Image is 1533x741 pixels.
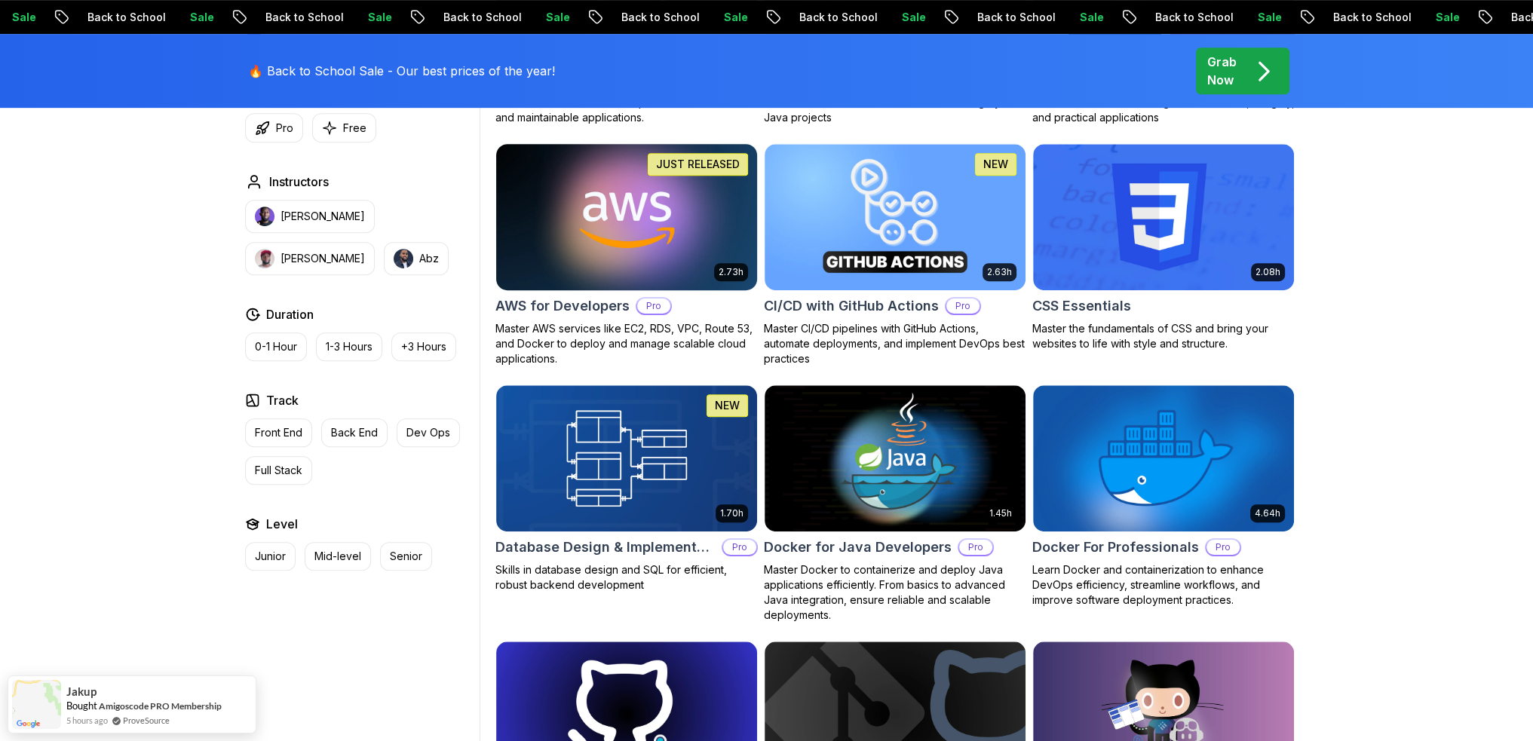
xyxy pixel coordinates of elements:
[765,385,1026,531] img: Docker for Java Developers card
[1032,537,1199,558] h2: Docker For Professionals
[255,425,302,440] p: Front End
[1033,144,1294,290] img: CSS Essentials card
[245,542,296,571] button: Junior
[715,398,740,413] p: NEW
[397,418,460,447] button: Dev Ops
[255,549,286,564] p: Junior
[495,384,758,592] a: Database Design & Implementation card1.70hNEWDatabase Design & ImplementationProSkills in databas...
[1255,507,1280,519] p: 4.64h
[66,714,108,727] span: 5 hours ago
[1031,10,1079,25] p: Sale
[255,249,274,268] img: instructor img
[255,207,274,226] img: instructor img
[66,685,97,698] span: Jakup
[266,391,299,409] h2: Track
[66,700,97,712] span: Bought
[312,113,376,142] button: Free
[314,549,361,564] p: Mid-level
[572,10,675,25] p: Back to School
[394,10,497,25] p: Back to School
[12,680,61,729] img: provesource social proof notification image
[321,418,388,447] button: Back End
[245,456,312,485] button: Full Stack
[719,266,744,278] p: 2.73h
[853,10,901,25] p: Sale
[495,95,758,125] p: Learn advanced Java concepts to build scalable and maintainable applications.
[384,242,449,275] button: instructor imgAbz
[1032,321,1295,351] p: Master the fundamentals of CSS and bring your websites to life with style and structure.
[266,515,298,533] h2: Level
[390,549,422,564] p: Senior
[343,121,366,136] p: Free
[495,537,716,558] h2: Database Design & Implementation
[495,143,758,366] a: AWS for Developers card2.73hJUST RELEASEDAWS for DevelopersProMaster AWS services like EC2, RDS, ...
[269,173,329,191] h2: Instructors
[380,542,432,571] button: Senior
[331,425,378,440] p: Back End
[394,249,413,268] img: instructor img
[946,299,980,314] p: Pro
[989,507,1012,519] p: 1.45h
[326,339,373,354] p: 1-3 Hours
[983,157,1008,172] p: NEW
[1032,562,1295,608] p: Learn Docker and containerization to enhance DevOps efficiency, streamline workflows, and improve...
[723,540,756,555] p: Pro
[406,425,450,440] p: Dev Ops
[99,700,222,712] a: Amigoscode PRO Membership
[276,121,293,136] p: Pro
[1032,384,1295,608] a: Docker For Professionals card4.64hDocker For ProfessionalsProLearn Docker and containerization to...
[1284,10,1387,25] p: Back to School
[245,200,375,233] button: instructor img[PERSON_NAME]
[245,113,303,142] button: Pro
[1256,266,1280,278] p: 2.08h
[497,10,545,25] p: Sale
[245,242,375,275] button: instructor img[PERSON_NAME]
[765,144,1026,290] img: CI/CD with GitHub Actions card
[401,339,446,354] p: +3 Hours
[1033,385,1294,531] img: Docker For Professionals card
[1206,540,1240,555] p: Pro
[245,332,307,361] button: 0-1 Hour
[419,251,439,266] p: Abz
[255,463,302,478] p: Full Stack
[764,321,1026,366] p: Master CI/CD pipelines with GitHub Actions, automate deployments, and implement DevOps best pract...
[281,209,365,224] p: [PERSON_NAME]
[496,385,757,531] img: Database Design & Implementation card
[764,562,1026,623] p: Master Docker to containerize and deploy Java applications efficiently. From basics to advanced J...
[637,299,670,314] p: Pro
[489,140,763,293] img: AWS for Developers card
[266,305,314,323] h2: Duration
[1106,10,1209,25] p: Back to School
[764,95,1026,125] p: Learn how to use Maven to build and manage your Java projects
[248,62,555,80] p: 🔥 Back to School Sale - Our best prices of the year!
[495,562,758,592] p: Skills in database design and SQL for efficient, robust backend development
[764,384,1026,623] a: Docker for Java Developers card1.45hDocker for Java DevelopersProMaster Docker to containerize an...
[495,295,630,317] h2: AWS for Developers
[1207,53,1237,89] p: Grab Now
[216,10,319,25] p: Back to School
[720,507,744,519] p: 1.70h
[1032,143,1295,351] a: CSS Essentials card2.08hCSS EssentialsMaster the fundamentals of CSS and bring your websites to l...
[245,418,312,447] button: Front End
[987,266,1012,278] p: 2.63h
[1387,10,1435,25] p: Sale
[38,10,141,25] p: Back to School
[959,540,992,555] p: Pro
[764,537,952,558] h2: Docker for Java Developers
[316,332,382,361] button: 1-3 Hours
[123,714,170,727] a: ProveSource
[764,143,1026,366] a: CI/CD with GitHub Actions card2.63hNEWCI/CD with GitHub ActionsProMaster CI/CD pipelines with Git...
[656,157,740,172] p: JUST RELEASED
[1032,295,1131,317] h2: CSS Essentials
[141,10,189,25] p: Sale
[391,332,456,361] button: +3 Hours
[764,295,939,317] h2: CI/CD with GitHub Actions
[319,10,367,25] p: Sale
[305,542,371,571] button: Mid-level
[675,10,723,25] p: Sale
[750,10,853,25] p: Back to School
[495,321,758,366] p: Master AWS services like EC2, RDS, VPC, Route 53, and Docker to deploy and manage scalable cloud ...
[928,10,1031,25] p: Back to School
[1032,95,1295,125] p: Advanced database management with SQL, integrity, and practical applications
[1209,10,1257,25] p: Sale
